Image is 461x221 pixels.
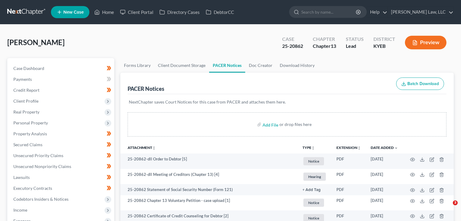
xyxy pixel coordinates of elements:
a: DebtorCC [203,7,237,18]
a: Credit Report [8,85,114,96]
i: unfold_more [311,146,315,150]
span: Client Profile [13,98,38,104]
a: Date Added expand_more [371,145,398,150]
button: + Add Tag [302,188,321,192]
a: Case Dashboard [8,63,114,74]
a: Notice [302,156,327,166]
td: PDF [332,184,366,195]
a: Secured Claims [8,139,114,150]
i: unfold_more [152,146,156,150]
div: PACER Notices [128,85,164,92]
div: Case [282,36,303,43]
a: Doc Creator [245,58,276,73]
span: Property Analysis [13,131,47,136]
a: Directory Cases [156,7,203,18]
input: Search by name... [301,6,357,18]
div: Chapter [313,36,336,43]
td: PDF [332,153,366,169]
a: Client Document Storage [154,58,209,73]
div: Lead [346,43,364,50]
p: NextChapter saves Court Notices for this case from PACER and attaches them here. [129,99,445,105]
span: Batch Download [407,81,439,86]
div: or drop files here [279,121,312,127]
div: Chapter [313,43,336,50]
span: Income [13,207,27,213]
td: 25-20862-dll Order to Debtor [5] [120,153,298,169]
button: Batch Download [396,78,444,90]
td: [DATE] [366,153,403,169]
a: [PERSON_NAME] Law, LLC [388,7,453,18]
span: Notice [303,157,324,165]
span: Secured Claims [13,142,42,147]
i: expand_more [394,146,398,150]
td: PDF [332,195,366,211]
span: Credit Report [13,87,39,93]
a: PACER Notices [209,58,245,73]
a: Executory Contracts [8,183,114,194]
a: Client Portal [117,7,156,18]
td: 25-20862 Chapter 13 Voluntary Petition - case upload [1] [120,195,298,211]
td: 25-20862-dll Meeting of Creditors (Chapter 13) [4] [120,169,298,184]
td: [DATE] [366,195,403,211]
td: [DATE] [366,169,403,184]
span: 3 [453,200,458,205]
a: Extensionunfold_more [336,145,361,150]
span: Lawsuits [13,175,30,180]
span: [PERSON_NAME] [7,38,65,47]
span: Unsecured Nonpriority Claims [13,164,71,169]
span: Real Property [13,109,39,114]
a: Hearing [302,172,327,182]
a: Download History [276,58,318,73]
a: Home [91,7,117,18]
div: Status [346,36,364,43]
td: 25-20862 Statement of Social Security Number (Form 121) [120,184,298,195]
button: Preview [405,36,446,49]
a: Attachmentunfold_more [128,145,156,150]
span: Executory Contracts [13,186,52,191]
a: Lawsuits [8,172,114,183]
a: Property Analysis [8,128,114,139]
a: Payments [8,74,114,85]
span: Case Dashboard [13,66,44,71]
a: Forms Library [120,58,154,73]
a: + Add Tag [302,187,327,193]
span: Payments [13,77,32,82]
a: Unsecured Nonpriority Claims [8,161,114,172]
a: Help [367,7,387,18]
i: unfold_more [357,146,361,150]
div: District [373,36,395,43]
a: Unsecured Priority Claims [8,150,114,161]
iframe: Intercom live chat [440,200,455,215]
div: KYEB [373,43,395,50]
a: Notice [302,198,327,208]
span: 13 [331,43,336,49]
span: Codebtors Insiders & Notices [13,196,68,202]
span: New Case [63,10,84,15]
span: Unsecured Priority Claims [13,153,63,158]
span: Notice [303,199,324,207]
div: 25-20862 [282,43,303,50]
td: [DATE] [366,184,403,195]
td: PDF [332,169,366,184]
span: Personal Property [13,120,48,125]
button: TYPEunfold_more [302,146,315,150]
span: Hearing [303,173,326,181]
